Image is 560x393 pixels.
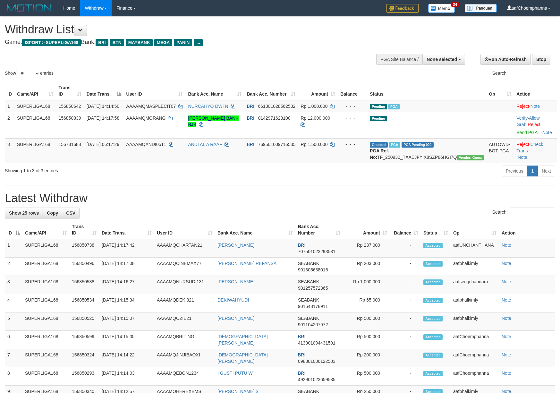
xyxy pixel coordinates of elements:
[486,138,514,163] td: AUTOWD-BOT-PGA
[502,261,511,266] a: Note
[516,142,543,153] a: Check Trans
[514,82,557,100] th: Action
[298,371,305,376] span: BRI
[528,122,540,127] a: Reject
[343,258,390,276] td: Rp 203,000
[514,100,557,112] td: ·
[5,349,22,367] td: 7
[390,276,421,294] td: -
[217,371,253,376] a: I GUSTI PUTU W
[298,316,319,321] span: SEABANK
[69,331,99,349] td: 156850599
[301,142,327,147] span: Rp 1.500.000
[422,54,465,65] button: None selected
[99,276,154,294] td: [DATE] 14:16:27
[58,104,81,109] span: 156850642
[423,298,443,303] span: Accepted
[5,276,22,294] td: 3
[492,69,555,78] label: Search:
[514,138,557,163] td: · ·
[480,54,531,65] a: Run Auto-Refresh
[99,331,154,349] td: [DATE] 14:15:05
[99,221,154,239] th: Date Trans.: activate to sort column ascending
[298,261,319,266] span: SEABANK
[301,115,330,121] span: Rp 12.000.000
[69,367,99,386] td: 156850293
[188,104,228,109] a: NURCAHYO DWI N
[154,294,215,312] td: AAAAMQDEKI321
[258,104,295,109] span: Copy 661301028562532 to clipboard
[502,297,511,303] a: Note
[69,276,99,294] td: 156850538
[510,208,555,217] input: Search:
[390,294,421,312] td: -
[5,3,54,13] img: MOTION_logo.png
[22,39,81,46] span: ISPORT > SUPERLIGA168
[298,322,328,327] span: Copy 901104207972 to clipboard
[99,367,154,386] td: [DATE] 14:14:03
[298,340,335,346] span: Copy 413901004431501 to clipboard
[502,166,527,176] a: Previous
[542,130,552,135] a: Note
[69,294,99,312] td: 156850534
[185,82,244,100] th: Bank Acc. Name: activate to sort column ascending
[516,104,529,109] a: Reject
[298,334,305,339] span: BRI
[451,367,499,386] td: aafChoemphanna
[338,82,367,100] th: Balance
[69,258,99,276] td: 156850496
[388,104,400,109] span: Marked by aafsengchandara
[5,367,22,386] td: 8
[5,312,22,331] td: 5
[298,82,338,100] th: Amount: activate to sort column ascending
[87,142,119,147] span: [DATE] 06:17:29
[215,221,295,239] th: Bank Acc. Name: activate to sort column ascending
[188,142,222,147] a: ANDI AL A RAAF
[22,258,69,276] td: SUPERLIGA168
[99,294,154,312] td: [DATE] 14:15:34
[343,331,390,349] td: Rp 500,000
[370,116,387,121] span: Pending
[538,166,555,176] a: Next
[451,276,499,294] td: aafsengchandara
[516,115,539,127] span: ·
[69,221,99,239] th: Trans ID: activate to sort column ascending
[516,115,539,127] a: Allow Grab
[5,138,14,163] td: 3
[298,267,328,272] span: Copy 901305638016 to clipboard
[298,279,319,284] span: SEABANK
[5,294,22,312] td: 4
[69,239,99,258] td: 156850738
[217,352,268,364] a: [DEMOGRAPHIC_DATA][PERSON_NAME]
[451,331,499,349] td: aafChoemphanna
[5,69,54,78] label: Show entries
[340,103,365,109] div: - - -
[451,349,499,367] td: aafChoemphanna
[62,208,80,218] a: CSV
[298,249,335,254] span: Copy 707501023293531 to clipboard
[370,104,387,109] span: Pending
[126,142,166,147] span: AAAAMQANDI0511
[217,243,254,248] a: [PERSON_NAME]
[244,82,298,100] th: Bank Acc. Number: activate to sort column ascending
[174,39,192,46] span: PANIN
[390,258,421,276] td: -
[5,112,14,138] td: 2
[298,297,319,303] span: SEABANK
[154,349,215,367] td: AAAAMQJINJIBAOXI
[47,210,58,216] span: Copy
[298,352,305,357] span: BRI
[217,297,249,303] a: DEKIWAHYUDI
[451,221,499,239] th: Op: activate to sort column ascending
[343,276,390,294] td: Rp 1,000,000
[5,208,43,218] a: Show 25 rows
[343,367,390,386] td: Rp 500,000
[110,39,124,46] span: BTN
[154,239,215,258] td: AAAAMQCHARTAN21
[56,82,84,100] th: Trans ID: activate to sort column ascending
[5,221,22,239] th: ID: activate to sort column descending
[423,243,443,248] span: Accepted
[502,352,511,357] a: Note
[486,82,514,100] th: Op: activate to sort column ascending
[154,276,215,294] td: AAAAMQNURSUDI131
